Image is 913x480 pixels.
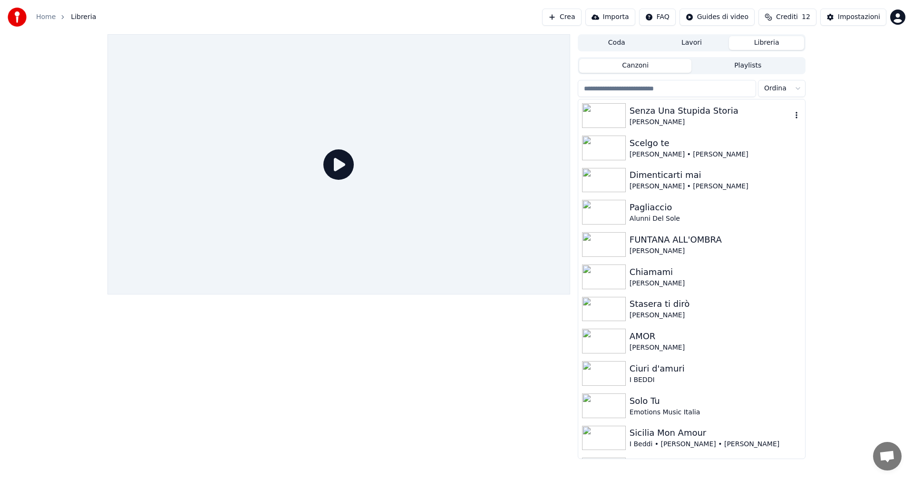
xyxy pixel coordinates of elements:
[630,246,801,256] div: [PERSON_NAME]
[630,343,801,353] div: [PERSON_NAME]
[630,375,801,385] div: I BEDDI
[585,9,635,26] button: Importa
[630,214,801,224] div: Alunni Del Sole
[764,84,787,93] span: Ordina
[758,9,816,26] button: Crediti12
[630,408,801,417] div: Emotions Music Italia
[654,36,729,50] button: Lavori
[579,36,654,50] button: Coda
[630,311,801,320] div: [PERSON_NAME]
[630,279,801,288] div: [PERSON_NAME]
[71,12,96,22] span: Libreria
[630,330,801,343] div: AMOR
[680,9,755,26] button: Guides di video
[630,297,801,311] div: Stasera ti dirò
[36,12,56,22] a: Home
[630,104,792,118] div: Senza Una Stupida Storia
[630,201,801,214] div: Pagliaccio
[639,9,676,26] button: FAQ
[820,9,886,26] button: Impostazioni
[873,442,902,470] div: Aprire la chat
[630,182,801,191] div: [PERSON_NAME] • [PERSON_NAME]
[630,150,801,159] div: [PERSON_NAME] • [PERSON_NAME]
[630,362,801,375] div: Ciuri d'amuri
[802,12,810,22] span: 12
[630,265,801,279] div: Chiamami
[8,8,27,27] img: youka
[36,12,96,22] nav: breadcrumb
[630,168,801,182] div: Dimenticarti mai
[630,137,801,150] div: Scelgo te
[579,59,692,73] button: Canzoni
[630,426,801,440] div: Sicilia Mon Amour
[776,12,798,22] span: Crediti
[542,9,581,26] button: Crea
[838,12,880,22] div: Impostazioni
[630,118,792,127] div: [PERSON_NAME]
[630,394,801,408] div: Solo Tu
[630,233,801,246] div: FUNTANA ALL'OMBRA
[691,59,804,73] button: Playlists
[630,440,801,449] div: I Beddi • [PERSON_NAME] • [PERSON_NAME]
[729,36,804,50] button: Libreria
